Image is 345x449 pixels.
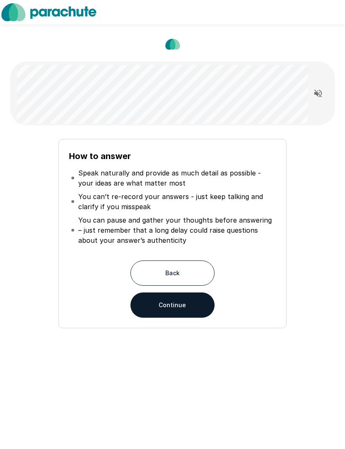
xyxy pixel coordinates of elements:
[310,85,326,102] button: Read questions aloud
[69,151,131,161] b: How to answer
[78,215,274,245] p: You can pause and gather your thoughts before answering – just remember that a long delay could r...
[162,34,183,55] img: parachute_avatar.png
[130,292,215,318] button: Continue
[78,168,274,188] p: Speak naturally and provide as much detail as possible - your ideas are what matter most
[130,260,215,286] button: Back
[78,191,274,212] p: You can’t re-record your answers - just keep talking and clarify if you misspeak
